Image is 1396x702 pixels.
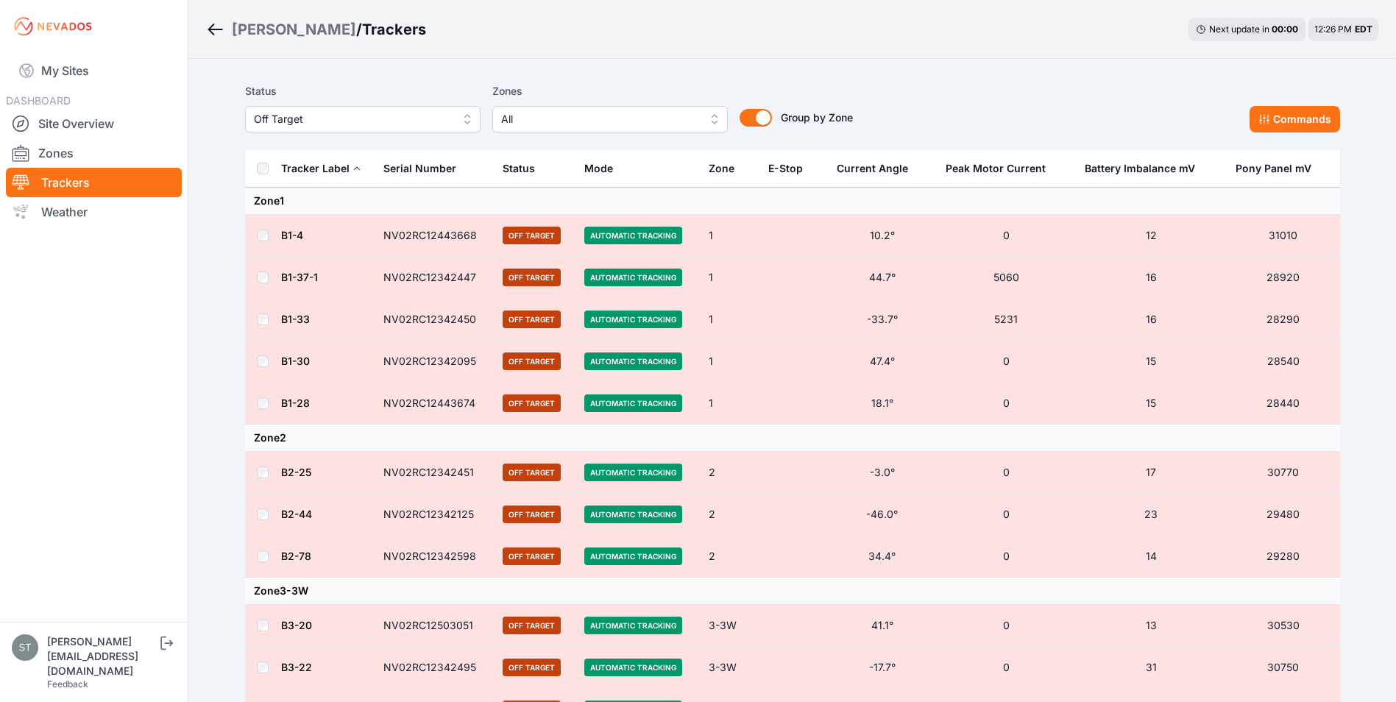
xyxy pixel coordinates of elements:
span: Off Target [503,617,561,634]
button: Serial Number [383,151,468,186]
a: B1-28 [281,397,310,409]
td: -33.7° [828,299,936,341]
button: Mode [584,151,625,186]
a: Zones [6,138,182,168]
div: Mode [584,161,613,176]
td: 34.4° [828,536,936,578]
a: Site Overview [6,109,182,138]
td: NV02RC12342125 [375,494,495,536]
td: 0 [937,452,1076,494]
td: 30530 [1227,605,1340,647]
td: 18.1° [828,383,936,425]
div: Status [503,161,535,176]
td: 29480 [1227,494,1340,536]
span: Off Target [503,506,561,523]
div: Tracker Label [281,161,350,176]
span: Off Target [503,269,561,286]
td: 16 [1076,257,1226,299]
div: Current Angle [837,161,908,176]
td: 1 [700,341,759,383]
td: 5060 [937,257,1076,299]
div: E-Stop [768,161,803,176]
td: NV02RC12342447 [375,257,495,299]
button: Current Angle [837,151,920,186]
td: 31 [1076,647,1226,689]
td: 0 [937,383,1076,425]
td: 0 [937,215,1076,257]
span: EDT [1355,24,1372,35]
span: Automatic Tracking [584,227,682,244]
td: 28290 [1227,299,1340,341]
td: 23 [1076,494,1226,536]
a: B3-22 [281,661,312,673]
span: Automatic Tracking [584,464,682,481]
div: Serial Number [383,161,456,176]
button: Pony Panel mV [1236,151,1323,186]
button: Peak Motor Current [946,151,1057,186]
a: Weather [6,197,182,227]
td: 0 [937,647,1076,689]
button: Off Target [245,106,481,132]
span: Automatic Tracking [584,352,682,370]
img: steve@nevados.solar [12,634,38,661]
td: 14 [1076,536,1226,578]
td: -3.0° [828,452,936,494]
td: 17 [1076,452,1226,494]
a: B1-37-1 [281,271,318,283]
td: -17.7° [828,647,936,689]
div: Battery Imbalance mV [1085,161,1195,176]
span: Off Target [503,464,561,481]
td: 29280 [1227,536,1340,578]
button: E-Stop [768,151,815,186]
div: 00 : 00 [1272,24,1298,35]
td: Zone 3-3W [245,578,1340,605]
td: 0 [937,494,1076,536]
a: B1-33 [281,313,310,325]
div: Pony Panel mV [1236,161,1311,176]
span: / [356,19,362,40]
div: [PERSON_NAME][EMAIL_ADDRESS][DOMAIN_NAME] [47,634,157,678]
td: 31010 [1227,215,1340,257]
td: 13 [1076,605,1226,647]
a: My Sites [6,53,182,88]
span: Off Target [503,394,561,412]
td: Zone 1 [245,188,1340,215]
label: Zones [492,82,728,100]
span: Off Target [503,547,561,565]
td: 28440 [1227,383,1340,425]
span: DASHBOARD [6,94,71,107]
td: 16 [1076,299,1226,341]
a: B2-78 [281,550,311,562]
td: 5231 [937,299,1076,341]
button: Battery Imbalance mV [1085,151,1207,186]
button: Tracker Label [281,151,361,186]
button: Commands [1250,106,1340,132]
img: Nevados [12,15,94,38]
label: Status [245,82,481,100]
td: 3-3W [700,647,759,689]
a: B2-44 [281,508,312,520]
span: Off Target [254,110,451,128]
td: 0 [937,605,1076,647]
td: 3-3W [700,605,759,647]
td: 1 [700,215,759,257]
span: Automatic Tracking [584,617,682,634]
span: Automatic Tracking [584,269,682,286]
a: B2-25 [281,466,311,478]
td: NV02RC12342450 [375,299,495,341]
a: B1-30 [281,355,310,367]
a: B3-20 [281,619,312,631]
td: 44.7° [828,257,936,299]
span: Off Target [503,227,561,244]
td: 41.1° [828,605,936,647]
td: 47.4° [828,341,936,383]
span: Automatic Tracking [584,659,682,676]
td: 1 [700,299,759,341]
div: Zone [709,161,734,176]
td: 15 [1076,341,1226,383]
span: All [501,110,698,128]
span: Automatic Tracking [584,394,682,412]
button: Status [503,151,547,186]
td: 12 [1076,215,1226,257]
span: Group by Zone [781,111,853,124]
